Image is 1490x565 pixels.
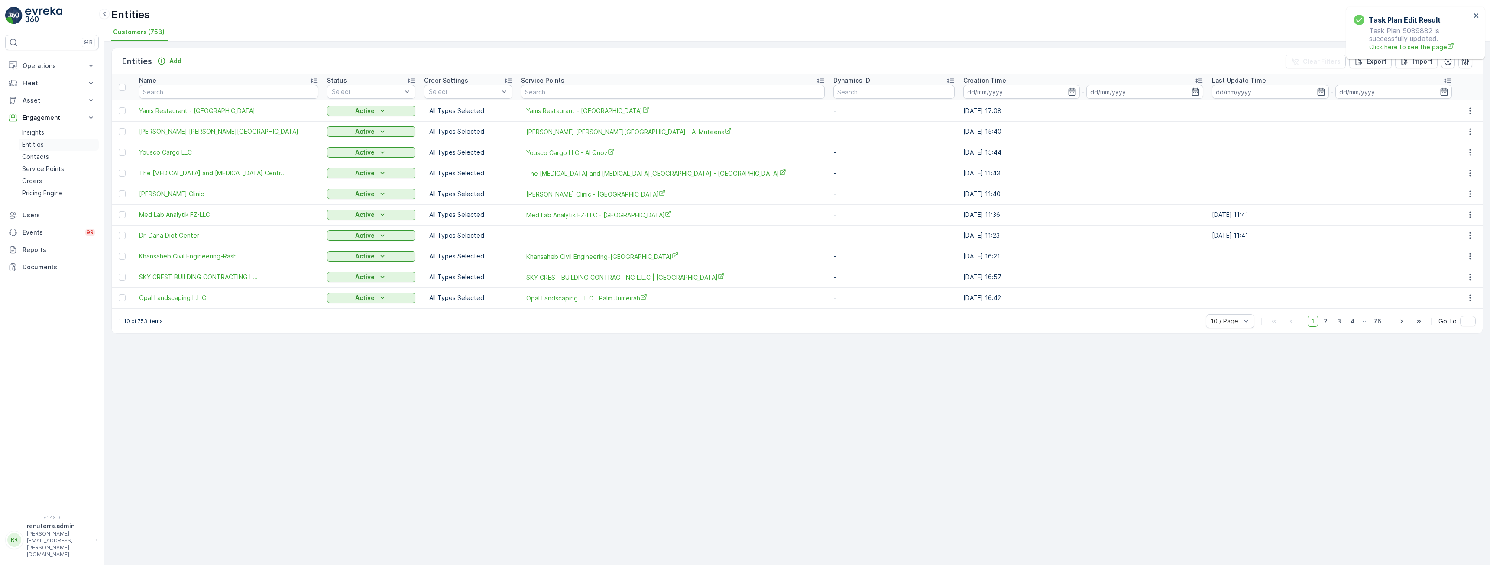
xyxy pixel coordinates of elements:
p: Active [355,273,375,281]
span: SKY CREST BUILDING CONTRACTING L.L.C | [GEOGRAPHIC_DATA] [526,273,819,282]
a: Click here to see the page [1369,42,1471,52]
span: The [MEDICAL_DATA] and [MEDICAL_DATA][GEOGRAPHIC_DATA] - [GEOGRAPHIC_DATA] [526,169,819,178]
p: 99 [87,229,94,236]
input: dd/mm/yyyy [1212,85,1329,99]
span: [PERSON_NAME] Clinic - [GEOGRAPHIC_DATA] [526,190,819,199]
button: Import [1395,55,1438,68]
p: Active [355,107,375,115]
button: Engagement [5,109,99,126]
span: [PERSON_NAME] [PERSON_NAME][GEOGRAPHIC_DATA] [139,127,318,136]
p: - [1331,87,1334,97]
img: logo_light-DOdMpM7g.png [25,7,62,24]
p: Name [139,76,156,85]
p: Documents [23,263,95,271]
p: All Types Selected [429,169,507,178]
p: All Types Selected [429,252,507,261]
td: [DATE] 11:40 [959,184,1208,204]
a: Pricing Engine [19,187,99,199]
p: Active [355,252,375,261]
span: Med Lab Analytik FZ-LLC - [GEOGRAPHIC_DATA] [526,210,819,220]
button: Active [327,126,415,137]
div: Toggle Row Selected [119,294,126,301]
p: Insights [22,128,44,137]
div: Toggle Row Selected [119,128,126,135]
a: Yousco Cargo LLC - Al Quoz [526,148,819,157]
a: Entities [19,139,99,151]
p: Operations [23,61,81,70]
a: Med Lab Analytik FZ-LLC - Dubai Healthcare City [526,210,819,220]
button: Active [327,189,415,199]
p: Active [355,210,375,219]
p: Entities [22,140,44,149]
a: Opal Landscaping L.L.C | Palm Jumeirah [526,294,819,303]
a: Yams Restaurant - Karama [139,107,318,115]
p: Select [429,87,499,96]
span: 76 [1370,316,1385,327]
span: The [MEDICAL_DATA] and [MEDICAL_DATA] Centr... [139,169,286,178]
p: Active [355,190,375,198]
span: [PERSON_NAME] [PERSON_NAME][GEOGRAPHIC_DATA] - Al Muteena [526,127,819,136]
td: [DATE] 16:21 [959,246,1208,267]
div: Toggle Row Selected [119,232,126,239]
a: Events99 [5,224,99,241]
a: Reports [5,241,99,258]
p: All Types Selected [429,294,507,302]
span: Yousco Cargo LLC [139,148,318,157]
a: The Diabetes and Endocrine Centr... [139,169,286,178]
a: Yams Restaurant - Karama [526,106,819,115]
td: - [829,225,959,246]
p: Orders [22,177,42,185]
p: Task Plan 5089882 is successfully updated. [1354,27,1471,52]
button: Operations [5,57,99,74]
span: Yams Restaurant - [GEOGRAPHIC_DATA] [526,106,819,115]
button: Active [327,147,415,158]
p: Active [355,294,375,302]
span: Med Lab Analytik FZ-LLC [139,210,318,219]
p: Service Points [22,165,64,173]
p: All Types Selected [429,231,507,240]
td: - [829,100,959,121]
td: [DATE] 15:40 [959,121,1208,142]
button: Add [154,56,185,66]
p: Entities [122,55,152,68]
a: SKY CREST BUILDING CONTRACTING L... [139,273,258,281]
a: Documents [5,258,99,276]
p: Add [169,57,181,65]
td: [DATE] 11:43 [959,163,1208,184]
p: Creation Time [963,76,1006,85]
td: - [829,267,959,287]
a: Khansaheb Civil Engineering-Rash... [139,252,242,261]
td: [DATE] 16:57 [959,267,1208,287]
p: Export [1367,57,1386,66]
a: Contacts [19,151,99,163]
span: 2 [1320,316,1331,327]
div: Toggle Row Selected [119,211,126,218]
a: Mitera Clinic [139,190,318,198]
span: v 1.49.0 [5,515,99,520]
input: dd/mm/yyyy [963,85,1080,99]
input: Search [139,85,318,99]
p: Events [23,228,80,237]
td: - [829,163,959,184]
input: dd/mm/yyyy [1335,85,1452,99]
p: All Types Selected [429,127,507,136]
input: dd/mm/yyyy [1086,85,1203,99]
td: - [829,142,959,163]
p: ... [1363,316,1368,327]
span: 4 [1347,316,1359,327]
a: Opal Landscaping L.L.C [139,294,318,302]
button: Active [327,251,415,262]
p: Users [23,211,95,220]
img: logo [5,7,23,24]
p: All Types Selected [429,148,507,157]
p: Last Update Time [1212,76,1266,85]
td: [DATE] 11:36 [959,204,1208,225]
td: [DATE] 11:41 [1208,204,1456,225]
button: Active [327,106,415,116]
td: [DATE] 17:08 [959,100,1208,121]
p: Reports [23,245,95,254]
